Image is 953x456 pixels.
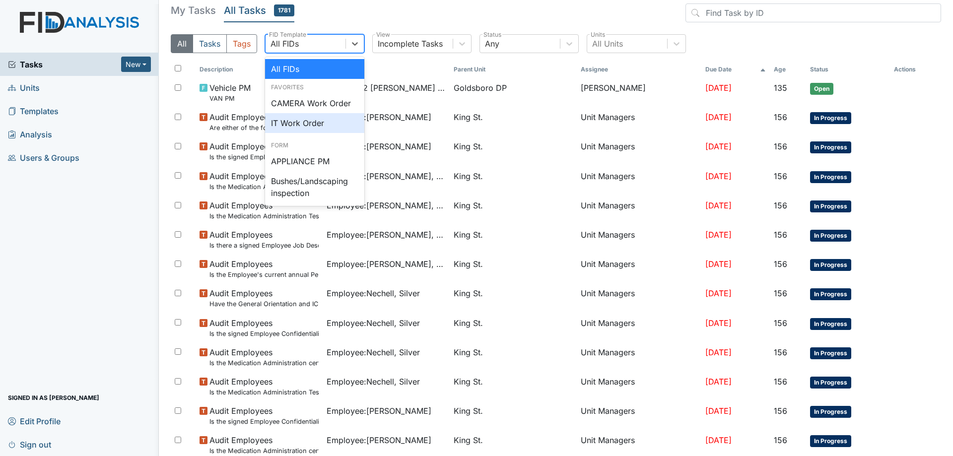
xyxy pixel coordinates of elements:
small: VAN PM [209,94,251,103]
span: [DATE] [705,435,732,445]
span: In Progress [810,318,851,330]
span: Units [8,80,40,95]
td: Unit Managers [577,283,701,313]
span: Employee : Nechell, Silver [327,376,420,388]
span: 156 [774,200,787,210]
span: King St. [454,287,483,299]
small: Is the Medication Administration certificate found in the file? [209,182,319,192]
span: In Progress [810,435,851,447]
small: Is the signed Employee Confidentiality Agreement in the file (HIPPA)? [209,417,319,426]
span: Employee : [PERSON_NAME], Uniququa [327,229,446,241]
span: King St. [454,140,483,152]
span: King St. [454,199,483,211]
span: [DATE] [705,230,732,240]
span: [DATE] [705,347,732,357]
span: Audit Employees Is the Medication Administration certificate found in the file? [209,434,319,456]
div: Bushes/Landscaping inspection [265,171,364,203]
span: Employee : [PERSON_NAME] [327,140,431,152]
span: Audit Employees Are either of the following in the file? "Consumer Report Release Forms" and the ... [209,111,319,132]
input: Toggle All Rows Selected [175,65,181,71]
span: King St. [454,434,483,446]
span: In Progress [810,406,851,418]
th: Toggle SortBy [806,61,890,78]
span: In Progress [810,347,851,359]
small: Is the Medication Administration Test and 2 observation checklist (hire after 10/07) found in the... [209,211,319,221]
span: In Progress [810,112,851,124]
span: 156 [774,259,787,269]
button: Tags [226,34,257,53]
span: Employee : [PERSON_NAME], Uniququa [327,170,446,182]
span: Employee : [PERSON_NAME], Uniququa [327,199,446,211]
span: In Progress [810,288,851,300]
span: Users & Groups [8,150,79,165]
div: APPLIANCE PM [265,151,364,171]
span: Employee : [PERSON_NAME] [327,434,431,446]
span: 156 [774,112,787,122]
span: Goldsboro DP [454,82,507,94]
td: Unit Managers [577,195,701,225]
span: 1781 [274,4,294,16]
span: Audit Employees Is the signed Employee Confidentiality Agreement in the file (HIPPA)? [209,140,319,162]
span: Vehicle PM VAN PM [209,82,251,103]
td: Unit Managers [577,136,701,166]
div: IT Work Order [265,113,364,133]
td: Unit Managers [577,313,701,342]
span: Audit Employees Is the signed Employee Confidentiality Agreement in the file (HIPPA)? [209,405,319,426]
div: All Units [592,38,623,50]
th: Toggle SortBy [196,61,323,78]
span: King St. [454,258,483,270]
input: Find Task by ID [685,3,941,22]
span: [DATE] [705,318,732,328]
button: Tasks [193,34,227,53]
span: Templates [8,103,59,119]
small: Are either of the following in the file? "Consumer Report Release Forms" and the "MVR Disclosure ... [209,123,319,132]
th: Toggle SortBy [701,61,770,78]
span: Edit Profile [8,413,61,429]
span: King St. [454,317,483,329]
small: Is the signed Employee Confidentiality Agreement in the file (HIPPA)? [209,329,319,338]
span: [DATE] [705,406,732,416]
span: Employee : Nechell, Silver [327,287,420,299]
h5: All Tasks [224,3,294,17]
div: All FIDs [265,59,364,79]
div: All FIDs [271,38,299,50]
div: Form [265,141,364,150]
span: King St. [454,111,483,123]
span: Signed in as [PERSON_NAME] [8,390,99,405]
div: Incomplete Tasks [378,38,443,50]
th: Toggle SortBy [770,61,806,78]
span: Analysis [8,127,52,142]
span: Employee : Nechell, Silver [327,346,420,358]
td: Unit Managers [577,107,701,136]
td: Unit Managers [577,166,701,195]
span: Open [810,83,833,95]
td: Unit Managers [577,225,701,254]
span: King St. [454,346,483,358]
span: [DATE] [705,377,732,387]
td: Unit Managers [577,372,701,401]
span: Employee : [PERSON_NAME] [327,111,431,123]
span: Audit Employees Is the Medication Administration Test and 2 observation checklist (hire after 10/... [209,376,319,397]
span: 156 [774,230,787,240]
span: In Progress [810,171,851,183]
span: Employee : [PERSON_NAME], Uniququa [327,258,446,270]
span: In Progress [810,259,851,271]
span: King St. [454,170,483,182]
small: Is the Medication Administration Test and 2 observation checklist (hire after 10/07) found in the... [209,388,319,397]
span: [DATE] [705,288,732,298]
td: Unit Managers [577,254,701,283]
span: 156 [774,318,787,328]
span: [DATE] [705,200,732,210]
small: Is there a signed Employee Job Description in the file for the employee's current position? [209,241,319,250]
a: Tasks [8,59,121,70]
div: CAMERA Work Order [265,203,364,223]
span: 156 [774,171,787,181]
span: King St. [454,405,483,417]
th: Toggle SortBy [450,61,577,78]
div: Favorites [265,83,364,92]
span: Audit Employees Is the signed Employee Confidentiality Agreement in the file (HIPPA)? [209,317,319,338]
span: Audit Employees Have the General Orientation and ICF Orientation forms been completed? [209,287,319,309]
td: [PERSON_NAME] [577,78,701,107]
span: [DATE] [705,259,732,269]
